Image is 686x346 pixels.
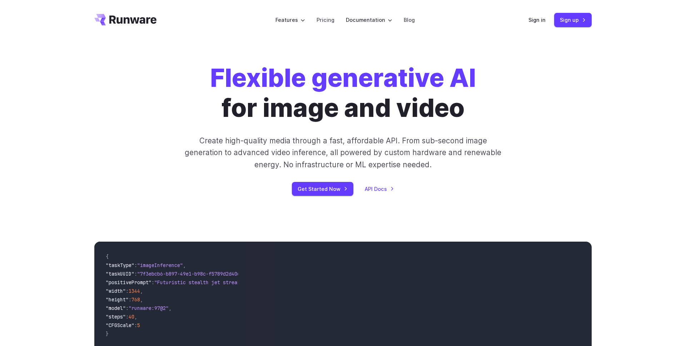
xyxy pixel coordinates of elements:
[131,296,140,303] span: 768
[126,305,129,311] span: :
[134,262,137,268] span: :
[137,322,140,328] span: 5
[275,16,305,24] label: Features
[106,313,126,320] span: "steps"
[528,16,546,24] a: Sign in
[365,185,394,193] a: API Docs
[129,305,169,311] span: "runware:97@2"
[140,296,143,303] span: ,
[134,313,137,320] span: ,
[106,322,134,328] span: "CFGScale"
[106,296,129,303] span: "height"
[106,271,134,277] span: "taskUUID"
[169,305,171,311] span: ,
[137,262,183,268] span: "imageInference"
[126,313,129,320] span: :
[292,182,353,196] a: Get Started Now
[134,322,137,328] span: :
[140,288,143,294] span: ,
[106,305,126,311] span: "model"
[317,16,334,24] a: Pricing
[126,288,129,294] span: :
[404,16,415,24] a: Blog
[94,14,156,25] a: Go to /
[554,13,592,27] a: Sign up
[106,331,109,337] span: }
[346,16,392,24] label: Documentation
[129,288,140,294] span: 1344
[129,296,131,303] span: :
[106,253,109,260] span: {
[151,279,154,286] span: :
[137,271,246,277] span: "7f3ebcb6-b897-49e1-b98c-f5789d2d40d7"
[106,288,126,294] span: "width"
[210,63,476,123] h1: for image and video
[154,279,414,286] span: "Futuristic stealth jet streaking through a neon-lit cityscape with glowing purple exhaust"
[134,271,137,277] span: :
[129,313,134,320] span: 40
[106,262,134,268] span: "taskType"
[210,63,476,93] strong: Flexible generative AI
[183,262,186,268] span: ,
[184,135,502,170] p: Create high-quality media through a fast, affordable API. From sub-second image generation to adv...
[106,279,151,286] span: "positivePrompt"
